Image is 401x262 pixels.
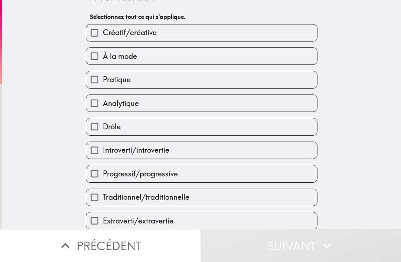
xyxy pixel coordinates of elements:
span: Créatif/créative [103,27,157,38]
span: Introverti/introvertie [103,145,169,155]
button: À la mode [86,48,317,64]
button: Introverti/introvertie [86,142,317,159]
button: Extraverti/extravertie [86,212,317,229]
span: Pratique [103,74,131,85]
button: Pratique [86,71,317,88]
button: Suivant [200,229,401,262]
button: Drôle [86,118,317,135]
button: Progressif/progressive [86,165,317,182]
button: Créatif/créative [86,24,317,41]
span: Progressif/progressive [103,169,178,179]
span: Extraverti/extravertie [103,216,173,226]
button: Analytique [86,95,317,112]
span: À la mode [103,51,137,62]
span: Drôle [103,122,121,132]
span: Analytique [103,98,139,109]
button: Traditionnel/traditionnelle [86,189,317,206]
h6: Sélectionnez tout ce qui s'applique. [90,13,313,21]
span: Traditionnel/traditionnelle [103,192,189,202]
